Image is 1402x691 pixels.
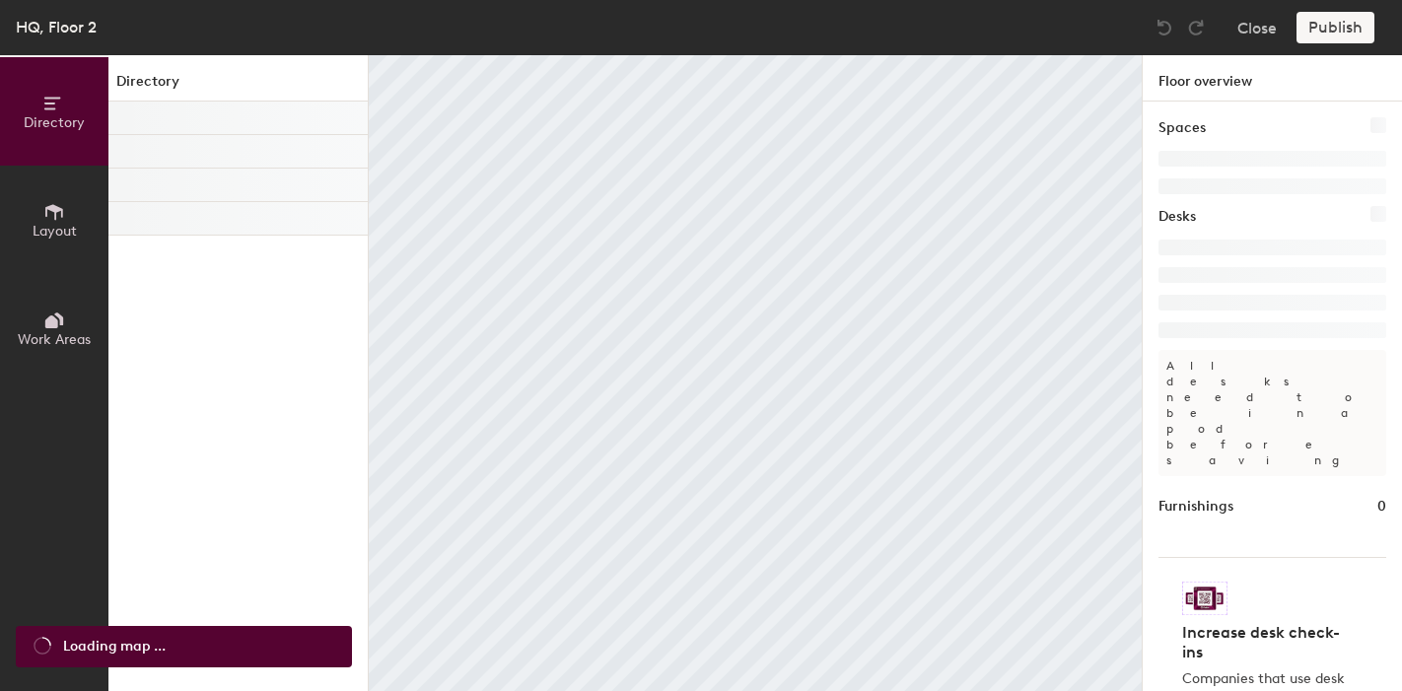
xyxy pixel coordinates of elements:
span: Loading map ... [63,636,166,657]
button: Close [1237,12,1277,43]
h1: Directory [108,71,368,102]
h4: Increase desk check-ins [1182,623,1351,662]
h1: Floor overview [1143,55,1402,102]
img: Sticker logo [1182,582,1227,615]
p: All desks need to be in a pod before saving [1158,350,1386,476]
img: Undo [1155,18,1174,37]
h1: Spaces [1158,117,1206,139]
span: Layout [33,223,77,240]
h1: Desks [1158,206,1196,228]
canvas: Map [369,55,1142,691]
div: HQ, Floor 2 [16,15,97,39]
span: Work Areas [18,331,91,348]
h1: Furnishings [1158,496,1233,518]
span: Directory [24,114,85,131]
img: Redo [1186,18,1206,37]
h1: 0 [1377,496,1386,518]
